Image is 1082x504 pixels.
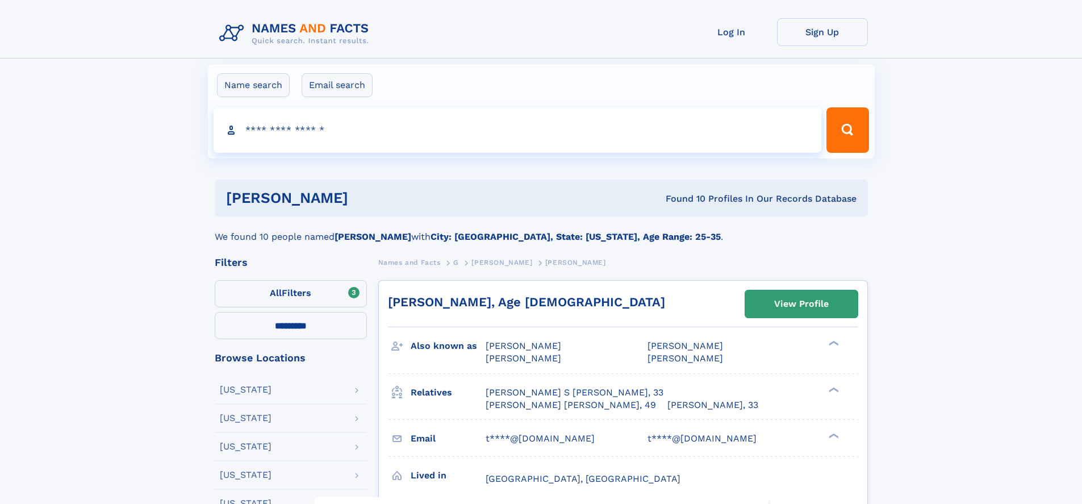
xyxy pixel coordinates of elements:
[220,414,271,423] div: [US_STATE]
[388,295,665,309] a: [PERSON_NAME], Age [DEMOGRAPHIC_DATA]
[214,107,822,153] input: search input
[335,231,411,242] b: [PERSON_NAME]
[826,340,839,347] div: ❯
[647,340,723,351] span: [PERSON_NAME]
[686,18,777,46] a: Log In
[471,255,532,269] a: [PERSON_NAME]
[431,231,721,242] b: City: [GEOGRAPHIC_DATA], State: [US_STATE], Age Range: 25-35
[215,257,367,268] div: Filters
[411,383,486,402] h3: Relatives
[215,353,367,363] div: Browse Locations
[826,386,839,393] div: ❯
[411,466,486,485] h3: Lived in
[745,290,858,318] a: View Profile
[774,291,829,317] div: View Profile
[226,191,507,205] h1: [PERSON_NAME]
[411,429,486,448] h3: Email
[486,473,680,484] span: [GEOGRAPHIC_DATA], [GEOGRAPHIC_DATA]
[217,73,290,97] label: Name search
[507,193,857,205] div: Found 10 Profiles In Our Records Database
[647,353,723,364] span: [PERSON_NAME]
[453,255,459,269] a: G
[486,386,663,399] a: [PERSON_NAME] S [PERSON_NAME], 33
[826,107,868,153] button: Search Button
[471,259,532,266] span: [PERSON_NAME]
[215,280,367,307] label: Filters
[270,288,282,298] span: All
[667,399,758,411] a: [PERSON_NAME], 33
[215,216,868,244] div: We found 10 people named with .
[486,353,561,364] span: [PERSON_NAME]
[486,399,656,411] a: [PERSON_NAME] [PERSON_NAME], 49
[220,385,271,394] div: [US_STATE]
[220,470,271,480] div: [US_STATE]
[378,255,441,269] a: Names and Facts
[486,340,561,351] span: [PERSON_NAME]
[545,259,606,266] span: [PERSON_NAME]
[826,432,839,439] div: ❯
[215,18,378,49] img: Logo Names and Facts
[453,259,459,266] span: G
[302,73,373,97] label: Email search
[411,336,486,356] h3: Also known as
[220,442,271,451] div: [US_STATE]
[777,18,868,46] a: Sign Up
